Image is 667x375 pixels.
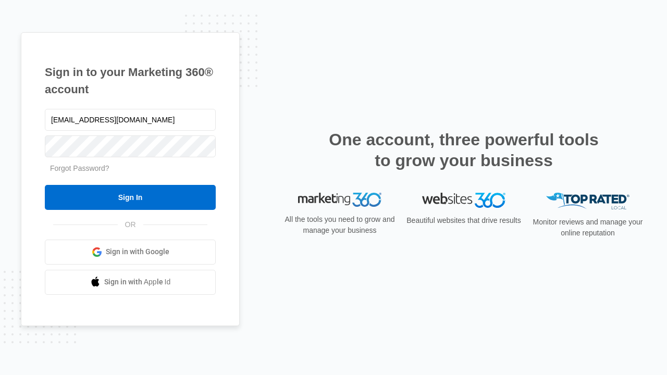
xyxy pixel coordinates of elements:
[45,240,216,265] a: Sign in with Google
[106,246,169,257] span: Sign in with Google
[422,193,505,208] img: Websites 360
[45,185,216,210] input: Sign In
[405,215,522,226] p: Beautiful websites that drive results
[298,193,381,207] img: Marketing 360
[529,217,646,239] p: Monitor reviews and manage your online reputation
[45,270,216,295] a: Sign in with Apple Id
[546,193,629,210] img: Top Rated Local
[45,109,216,131] input: Email
[104,277,171,287] span: Sign in with Apple Id
[45,64,216,98] h1: Sign in to your Marketing 360® account
[50,164,109,172] a: Forgot Password?
[118,219,143,230] span: OR
[281,214,398,236] p: All the tools you need to grow and manage your business
[326,129,602,171] h2: One account, three powerful tools to grow your business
